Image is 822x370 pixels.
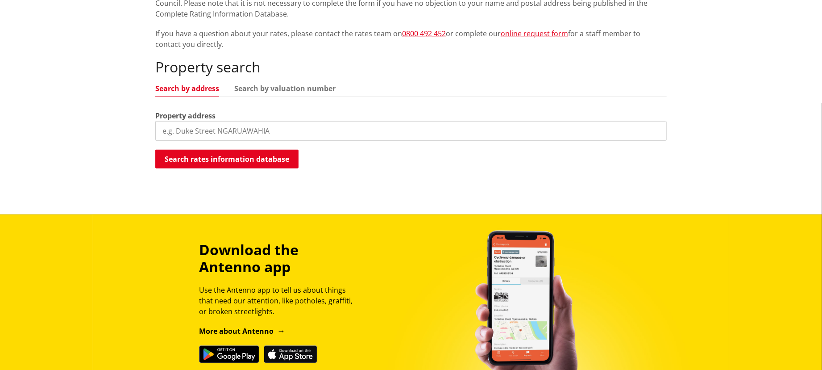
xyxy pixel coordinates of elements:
[199,345,259,363] img: Get it on Google Play
[155,59,667,76] h2: Property search
[199,285,361,317] p: Use the Antenno app to tell us about things that need our attention, like potholes, graffiti, or ...
[199,241,361,276] h3: Download the Antenno app
[781,332,813,365] iframe: Messenger Launcher
[501,29,568,38] a: online request form
[264,345,317,363] img: Download on the App Store
[155,121,667,141] input: e.g. Duke Street NGARUAWAHIA
[402,29,446,38] a: 0800 492 452
[155,150,299,168] button: Search rates information database
[155,85,219,92] a: Search by address
[199,326,285,336] a: More about Antenno
[155,110,216,121] label: Property address
[234,85,336,92] a: Search by valuation number
[155,28,667,50] p: If you have a question about your rates, please contact the rates team on or complete our for a s...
